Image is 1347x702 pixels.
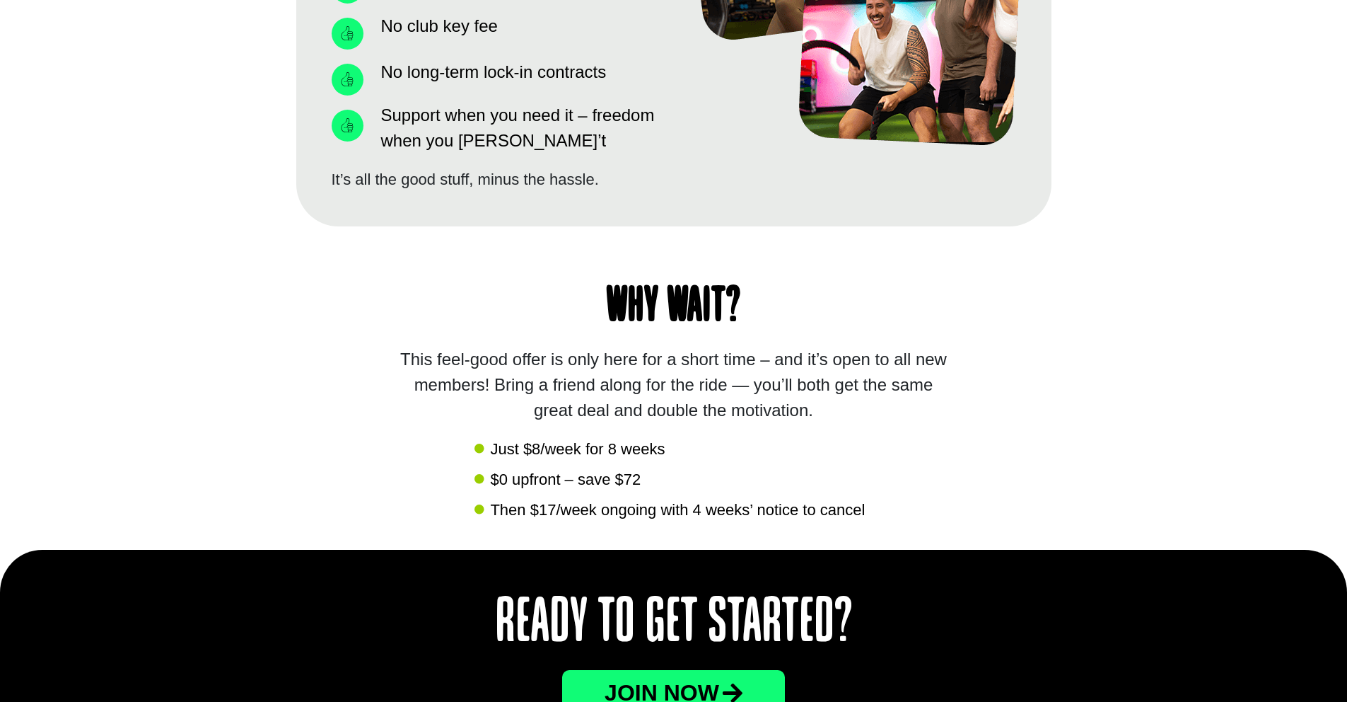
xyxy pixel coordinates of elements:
h1: Why wait? [325,283,1023,333]
span: Then $17/week ongoing with 4 weeks’ notice to cancel [486,498,865,522]
span: $0 upfront – save $72 [486,468,641,491]
span: Just $8/week for 8 weeks [486,437,665,461]
span: No club key fee [378,13,498,39]
div: This feel-good offer is only here for a short time – and it’s open to all new members! Bring a fr... [394,347,952,423]
span: Support when you need it – freedom when you [PERSON_NAME]’t [378,103,660,154]
h2: Ready to Get Started? [356,592,992,656]
span: No long-term lock-in contracts [378,59,607,85]
div: It’s all the good stuff, minus the hassle. [332,168,660,191]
